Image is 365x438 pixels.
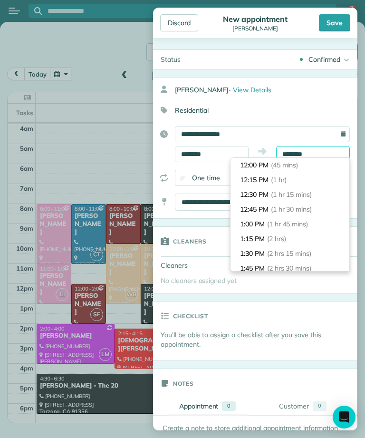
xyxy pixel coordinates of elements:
[229,86,231,94] span: ·
[271,175,287,184] span: (1 hr)
[222,401,236,411] div: 0
[267,249,311,258] span: (2 hrs 15 mins)
[153,102,350,118] div: Residential
[313,401,327,411] div: 0
[180,176,186,182] input: One time
[333,406,355,428] div: Open Intercom Messenger
[267,234,286,243] span: (2 hrs)
[161,276,237,285] span: No cleaners assigned yet
[267,264,311,273] span: (2 hrs 30 mins)
[233,86,271,94] span: View Details
[220,25,290,32] div: [PERSON_NAME]
[231,232,349,246] li: 1:15 PM
[192,174,220,182] span: One time
[271,190,312,199] span: (1 hr 15 mins)
[173,227,207,255] h3: Cleaners
[279,401,309,411] div: Customer
[231,261,349,276] li: 1:45 PM
[220,14,290,24] div: New appointment
[231,202,349,217] li: 12:45 PM
[267,220,308,228] span: (1 hr 45 mins)
[231,217,349,232] li: 1:00 PM
[153,50,188,69] div: Status
[161,330,357,349] p: You’ll be able to assign a checklist after you save this appointment.
[308,55,340,64] div: Confirmed
[153,257,220,274] div: Cleaners
[319,14,350,31] div: Save
[231,173,349,187] li: 12:15 PM
[231,187,349,202] li: 12:30 PM
[173,369,194,398] h3: Notes
[231,158,349,173] li: 12:00 PM
[271,205,312,214] span: (1 hr 30 mins)
[175,81,357,98] div: [PERSON_NAME]
[231,246,349,261] li: 1:30 PM
[173,302,208,330] h3: Checklist
[179,401,219,411] div: Appointment
[271,161,298,169] span: (45 mins)
[160,14,198,31] div: Discard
